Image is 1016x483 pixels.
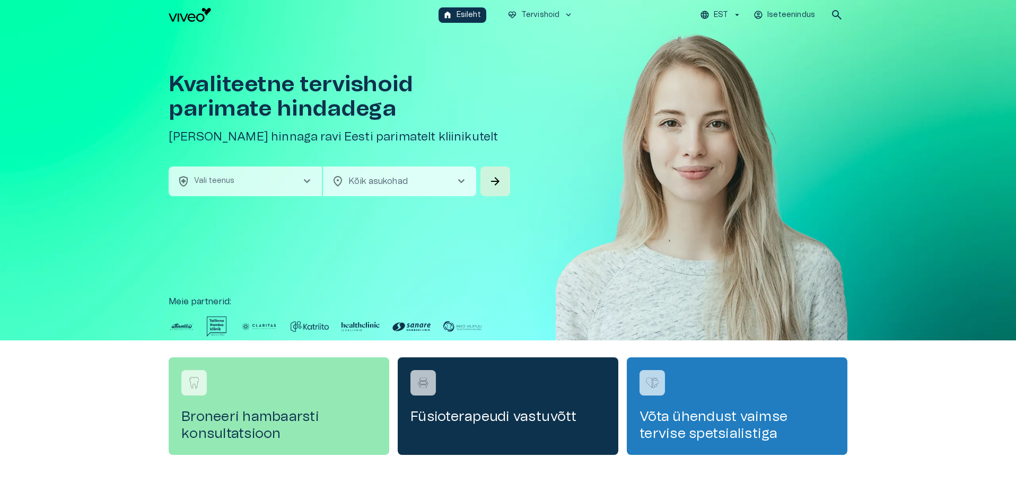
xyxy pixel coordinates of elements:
span: chevron_right [301,175,313,188]
img: Partner logo [392,317,431,337]
p: Meie partnerid : [169,295,847,308]
img: Broneeri hambaarsti konsultatsioon logo [186,375,202,391]
img: Partner logo [240,317,278,337]
img: Võta ühendust vaimse tervise spetsialistiga logo [644,375,660,391]
button: EST [698,7,743,23]
span: chevron_right [455,175,468,188]
h5: [PERSON_NAME] hinnaga ravi Eesti parimatelt kliinikutelt [169,129,512,145]
h4: Võta ühendust vaimse tervise spetsialistiga [640,408,835,442]
p: Iseteenindus [767,10,815,21]
button: ecg_heartTervishoidkeyboard_arrow_down [503,7,578,23]
span: health_and_safety [177,175,190,188]
a: Navigate to service booking [398,357,618,455]
span: keyboard_arrow_down [564,10,573,20]
p: Esileht [457,10,481,21]
p: EST [714,10,728,21]
span: search [830,8,843,21]
img: Füsioterapeudi vastuvõtt logo [415,375,431,391]
img: Partner logo [207,317,227,337]
p: Tervishoid [521,10,560,21]
span: arrow_forward [489,175,502,188]
span: location_on [331,175,344,188]
button: homeEsileht [439,7,486,23]
span: ecg_heart [507,10,517,20]
img: Woman smiling [556,30,847,372]
h1: Kvaliteetne tervishoid parimate hindadega [169,72,512,121]
img: Partner logo [443,317,481,337]
button: Search [480,166,510,196]
p: Kõik asukohad [348,175,438,188]
img: Partner logo [341,317,380,337]
button: Iseteenindus [752,7,818,23]
button: health_and_safetyVali teenuschevron_right [169,166,322,196]
p: Vali teenus [194,175,235,187]
h4: Broneeri hambaarsti konsultatsioon [181,408,376,442]
a: Navigate to homepage [169,8,434,22]
a: Navigate to service booking [169,357,389,455]
span: home [443,10,452,20]
img: Partner logo [169,317,194,337]
img: Partner logo [291,317,329,337]
img: Viveo logo [169,8,211,22]
button: open search modal [826,4,847,25]
h4: Füsioterapeudi vastuvõtt [410,408,606,425]
a: Navigate to service booking [627,357,847,455]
